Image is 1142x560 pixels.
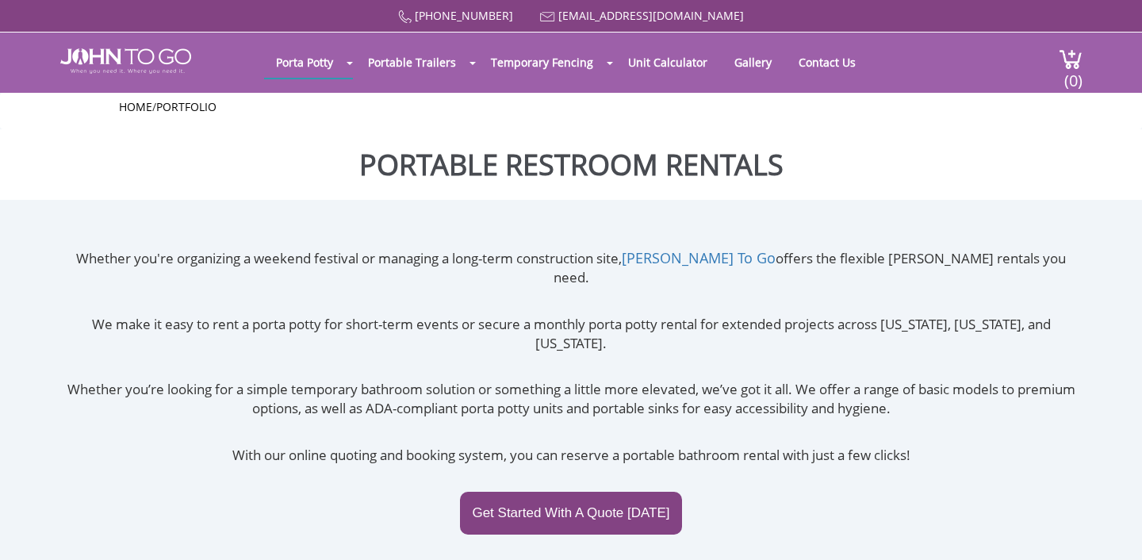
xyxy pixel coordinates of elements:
a: Porta Potty [264,47,345,78]
span: (0) [1063,57,1083,91]
p: Whether you're organizing a weekend festival or managing a long-term construction site, offers th... [60,248,1083,288]
a: [PHONE_NUMBER] [415,8,513,23]
a: [EMAIL_ADDRESS][DOMAIN_NAME] [558,8,744,23]
ul: / [119,99,1023,115]
img: cart a [1059,48,1083,70]
a: [PERSON_NAME] To Go [622,248,776,267]
img: Mail [540,12,555,22]
a: Gallery [722,47,784,78]
a: Get Started With A Quote [DATE] [460,492,681,535]
p: Whether you’re looking for a simple temporary bathroom solution or something a little more elevat... [60,380,1083,419]
a: Unit Calculator [616,47,719,78]
img: JOHN to go [60,48,191,74]
a: Portfolio [156,99,217,114]
a: Home [119,99,152,114]
img: Call [398,10,412,24]
p: We make it easy to rent a porta potty for short-term events or secure a monthly porta potty renta... [60,315,1083,354]
button: Live Chat [1079,497,1142,560]
p: With our online quoting and booking system, you can reserve a portable bathroom rental with just ... [60,446,1083,465]
a: Contact Us [787,47,868,78]
a: Temporary Fencing [479,47,605,78]
a: Portable Trailers [356,47,468,78]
